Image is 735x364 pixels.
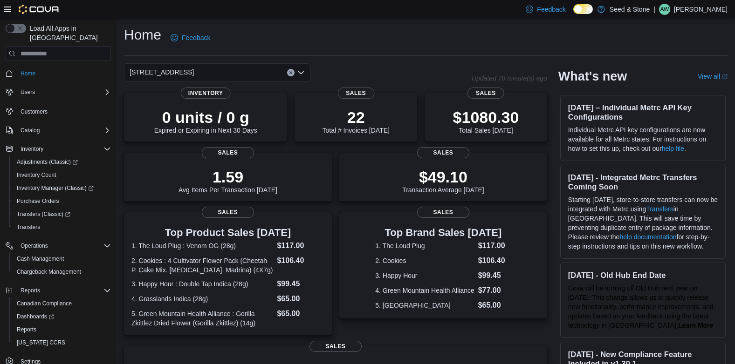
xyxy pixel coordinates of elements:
span: Reports [17,285,111,296]
dd: $77.00 [478,285,511,296]
span: Reports [21,287,40,294]
span: Feedback [537,5,565,14]
dd: $65.00 [277,293,324,304]
button: [US_STATE] CCRS [9,336,115,349]
a: Transfers [13,222,44,233]
span: Inventory Manager (Classic) [13,182,111,194]
a: Transfers (Classic) [9,208,115,221]
span: Transfers [13,222,111,233]
span: Transfers (Classic) [17,210,70,218]
button: Customers [2,104,115,118]
h3: Top Brand Sales [DATE] [375,227,511,238]
span: Cova will be turning off Old Hub next year on [DATE]. This change allows us to quickly release ne... [568,284,714,329]
span: Inventory [17,143,111,155]
button: Reports [9,323,115,336]
button: Canadian Compliance [9,297,115,310]
button: Transfers [9,221,115,234]
a: Learn More [678,322,713,329]
svg: External link [722,74,728,80]
p: Seed & Stone [610,4,650,15]
span: Dashboards [13,311,111,322]
div: Expired or Expiring in Next 30 Days [154,108,257,134]
a: [US_STATE] CCRS [13,337,69,348]
dd: $106.40 [478,255,511,266]
p: Starting [DATE], store-to-store transfers can now be integrated with Metrc using in [GEOGRAPHIC_D... [568,195,718,251]
dt: 3. Happy Hour : Double Tap Indica (28g) [131,279,273,289]
span: Inventory Manager (Classic) [17,184,94,192]
span: Feedback [182,33,210,42]
dd: $117.00 [478,240,511,251]
a: Reports [13,324,40,335]
span: Reports [17,326,36,333]
input: Dark Mode [573,4,593,14]
span: Catalog [21,127,40,134]
span: Inventory Count [13,169,111,181]
a: Inventory Manager (Classic) [13,182,97,194]
a: Transfers [646,205,673,213]
span: Sales [202,207,254,218]
span: Sales [202,147,254,158]
dt: 5. Green Mountain Health Alliance : Gorilla Zkittlez Dried Flower (Gorilla Zkittlez) (14g) [131,309,273,328]
p: | [653,4,655,15]
a: Adjustments (Classic) [13,156,82,168]
span: Cash Management [17,255,64,263]
a: Home [17,68,39,79]
span: Catalog [17,125,111,136]
button: Users [17,87,39,98]
span: Inventory Count [17,171,56,179]
img: Cova [19,5,60,14]
h3: [DATE] - Integrated Metrc Transfers Coming Soon [568,173,718,191]
button: Open list of options [297,69,305,76]
span: [US_STATE] CCRS [17,339,65,346]
a: Adjustments (Classic) [9,155,115,169]
span: AW [660,4,669,15]
span: Sales [309,341,362,352]
a: help documentation [619,233,676,241]
span: Dashboards [17,313,54,320]
button: Inventory Count [9,169,115,182]
a: Feedback [167,28,214,47]
dt: 4. Green Mountain Health Alliance [375,286,474,295]
a: help file [662,145,684,152]
button: Catalog [17,125,43,136]
p: 22 [322,108,389,127]
p: [PERSON_NAME] [674,4,728,15]
span: Cash Management [13,253,111,264]
button: Home [2,67,115,80]
p: $49.10 [402,168,484,186]
span: Adjustments (Classic) [13,156,111,168]
p: $1080.30 [453,108,519,127]
a: Customers [17,106,51,117]
span: Sales [417,147,469,158]
span: Canadian Compliance [13,298,111,309]
dt: 5. [GEOGRAPHIC_DATA] [375,301,474,310]
dt: 1. The Loud Plug [375,241,474,250]
a: Transfers (Classic) [13,209,74,220]
button: Chargeback Management [9,265,115,278]
span: Users [17,87,111,98]
a: Cash Management [13,253,68,264]
h2: What's new [558,69,627,84]
span: Sales [467,88,504,99]
span: Transfers [17,223,40,231]
div: Alex Wang [659,4,670,15]
span: Operations [17,240,111,251]
a: Canadian Compliance [13,298,76,309]
button: Catalog [2,124,115,137]
span: Canadian Compliance [17,300,72,307]
dt: 1. The Loud Plug : Venom OG (28g) [131,241,273,250]
span: Chargeback Management [17,268,81,276]
span: Purchase Orders [13,195,111,207]
span: Transfers (Classic) [13,209,111,220]
button: Clear input [287,69,295,76]
button: Cash Management [9,252,115,265]
dd: $65.00 [277,308,324,319]
h1: Home [124,26,161,44]
span: Adjustments (Classic) [17,158,78,166]
span: Operations [21,242,48,249]
a: Purchase Orders [13,195,63,207]
dt: 3. Happy Hour [375,271,474,280]
button: Users [2,86,115,99]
